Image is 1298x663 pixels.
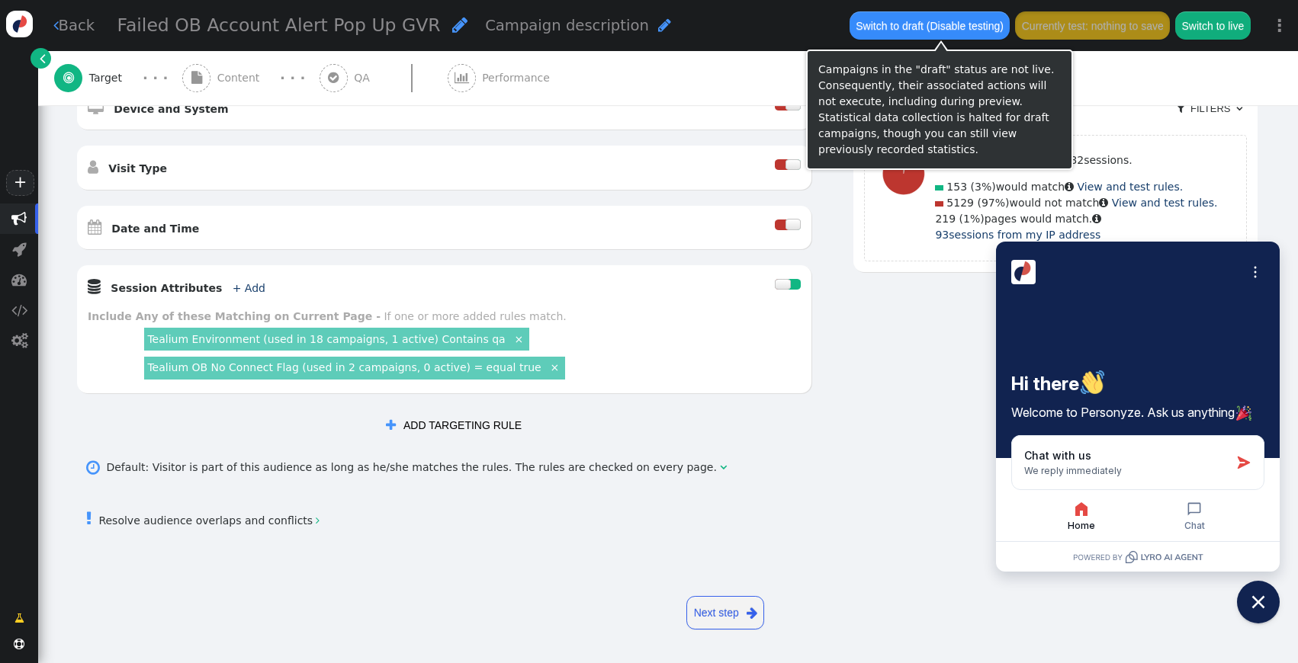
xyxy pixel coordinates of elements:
[946,197,974,209] span: 5129
[88,282,290,294] a:  Session Attributes + Add
[1099,197,1108,208] span: 
[1177,104,1184,114] span: 
[452,16,467,34] span: 
[935,229,949,241] span: 93
[818,62,1061,158] div: Campaigns in the "draft" status are not live. Consequently, their associated actions will not exe...
[448,51,584,105] a:  Performance
[191,72,202,84] span: 
[935,142,1217,254] div: would match would not match pages would match.
[1261,3,1298,48] a: ⋮
[386,419,396,431] span: 
[316,515,320,526] span: 
[935,213,956,225] span: 219
[11,303,27,318] span: 
[88,279,101,294] span: 
[11,333,27,348] span: 
[946,181,967,193] span: 153
[108,162,167,175] b: Visit Type
[111,223,199,235] b: Date and Time
[548,360,561,373] a: ×
[512,331,525,345] a: ×
[482,70,556,86] span: Performance
[217,70,266,86] span: Content
[86,514,320,527] a: Resolve audience overlaps and conflicts
[88,159,98,175] span: 
[31,48,51,69] a: 
[63,72,74,84] span: 
[14,610,24,626] span: 
[88,162,191,175] a:  Visit Type
[147,361,541,373] a: Tealium OB No Connect Flag (used in 2 campaigns, 0 active) = equal true
[111,282,222,294] b: Session Attributes
[686,596,764,629] a: Next step
[977,197,1009,209] span: (97%)
[4,604,35,632] a: 
[88,223,224,235] a:  Date and Time
[12,242,27,257] span: 
[850,11,1010,39] button: Switch to draft (Disable testing)
[88,103,253,115] a:  Device and System
[747,604,757,623] span: 
[86,511,92,527] span: 
[89,70,129,86] span: Target
[485,17,649,34] span: Campaign description
[40,50,46,66] span: 
[53,14,95,37] a: Back
[86,456,100,480] span: 
[114,103,228,115] b: Device and System
[280,68,305,88] div: · · ·
[1175,11,1250,39] button: Switch to live
[1112,197,1218,209] a: View and test rules.
[1078,181,1184,193] a: View and test rules.
[1187,103,1233,114] span: Filters
[935,229,1100,241] a: 93sessions from my IP address
[88,219,101,235] span: 
[6,170,34,196] a: +
[14,639,24,649] span: 
[658,18,671,33] span: 
[117,14,441,36] span: Failed OB Account Alert Pop Up GVR
[11,272,27,287] span: 
[1065,181,1074,192] span: 
[1236,104,1242,114] span: 
[182,51,320,105] a:  Content · · ·
[959,213,985,225] span: (1%)
[1015,11,1170,39] button: Currently test: nothing to save
[384,310,566,322] div: If one or more added rules match.
[354,70,376,86] span: QA
[54,51,182,105] a:  Target · · ·
[53,18,59,33] span: 
[375,412,532,439] button: ADD TARGETING RULE
[328,72,339,84] span: 
[106,460,720,476] div: Default: Visitor is part of this audience as long as he/she matches the rules. The rules are chec...
[147,333,505,345] a: Tealium Environment (used in 18 campaigns, 1 active) Contains qa
[233,282,265,294] a: + Add
[1172,97,1247,121] a:  Filters 
[971,181,996,193] span: (3%)
[11,211,27,226] span: 
[720,460,727,476] span: 
[88,310,381,322] b: Include Any of these Matching on Current Page -
[1092,213,1101,224] span: 
[320,51,448,105] a:  QA
[88,100,104,115] span: 
[6,11,33,37] img: logo-icon.svg
[143,68,168,88] div: · · ·
[935,152,1217,168] p: In last 90 min we have sessions.
[455,72,469,84] span: 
